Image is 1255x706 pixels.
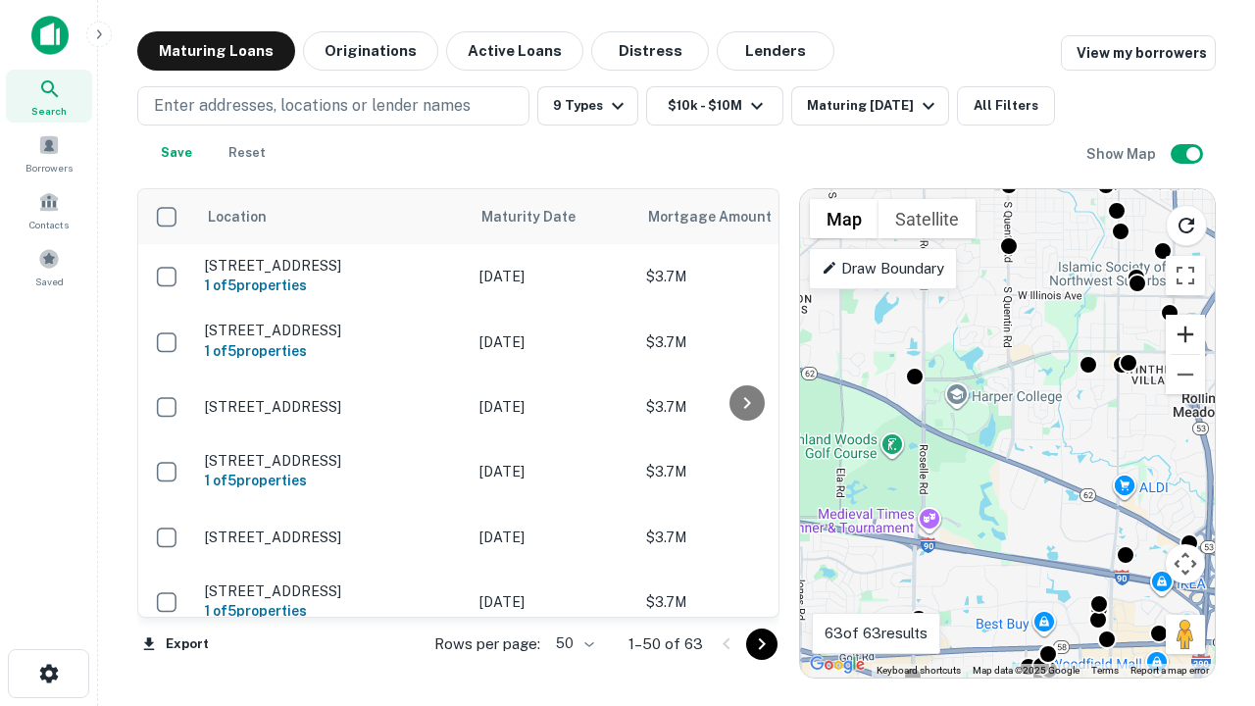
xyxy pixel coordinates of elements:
button: Zoom in [1166,315,1205,354]
button: 9 Types [537,86,638,126]
p: [STREET_ADDRESS] [205,322,460,339]
p: 63 of 63 results [825,622,928,645]
button: Show street map [810,199,878,238]
button: Keyboard shortcuts [877,664,961,678]
h6: 1 of 5 properties [205,600,460,622]
th: Maturity Date [470,189,636,244]
iframe: Chat Widget [1157,549,1255,643]
p: $3.7M [646,591,842,613]
p: [DATE] [479,527,627,548]
span: Maturity Date [481,205,601,228]
p: Enter addresses, locations or lender names [154,94,471,118]
p: [STREET_ADDRESS] [205,257,460,275]
span: Borrowers [25,160,73,176]
button: All Filters [957,86,1055,126]
div: 50 [548,630,597,658]
span: Map data ©2025 Google [973,665,1079,676]
p: Rows per page: [434,632,540,656]
h6: 1 of 5 properties [205,470,460,491]
p: [DATE] [479,266,627,287]
p: $3.7M [646,396,842,418]
img: capitalize-icon.png [31,16,69,55]
th: Mortgage Amount [636,189,852,244]
button: Reset [216,133,278,173]
button: Enter addresses, locations or lender names [137,86,529,126]
button: $10k - $10M [646,86,783,126]
p: [DATE] [479,331,627,353]
a: Contacts [6,183,92,236]
span: Contacts [29,217,69,232]
p: [DATE] [479,396,627,418]
button: Originations [303,31,438,71]
button: Maturing Loans [137,31,295,71]
button: Export [137,630,214,659]
div: Maturing [DATE] [807,94,940,118]
p: [STREET_ADDRESS] [205,582,460,600]
p: [STREET_ADDRESS] [205,529,460,546]
button: Maturing [DATE] [791,86,949,126]
a: Report a map error [1130,665,1209,676]
p: $3.7M [646,527,842,548]
span: Search [31,103,67,119]
p: [STREET_ADDRESS] [205,398,460,416]
button: Toggle fullscreen view [1166,256,1205,295]
button: Active Loans [446,31,583,71]
p: [DATE] [479,591,627,613]
th: Location [195,189,470,244]
button: Go to next page [746,629,778,660]
p: [DATE] [479,461,627,482]
a: Borrowers [6,126,92,179]
h6: 1 of 5 properties [205,340,460,362]
button: Show satellite imagery [878,199,976,238]
h6: Show Map [1086,143,1159,165]
h6: 1 of 5 properties [205,275,460,296]
a: Search [6,70,92,123]
button: Map camera controls [1166,544,1205,583]
img: Google [805,652,870,678]
a: Open this area in Google Maps (opens a new window) [805,652,870,678]
span: Mortgage Amount [648,205,797,228]
span: Location [207,205,267,228]
button: Reload search area [1166,205,1207,246]
a: Terms (opens in new tab) [1091,665,1119,676]
button: Distress [591,31,709,71]
a: View my borrowers [1061,35,1216,71]
p: 1–50 of 63 [628,632,703,656]
button: Lenders [717,31,834,71]
span: Saved [35,274,64,289]
a: Saved [6,240,92,293]
button: Zoom out [1166,355,1205,394]
p: [STREET_ADDRESS] [205,452,460,470]
p: $3.7M [646,266,842,287]
p: Draw Boundary [822,257,944,280]
button: Save your search to get updates of matches that match your search criteria. [145,133,208,173]
p: $3.7M [646,461,842,482]
p: $3.7M [646,331,842,353]
div: 0 0 [800,189,1215,678]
